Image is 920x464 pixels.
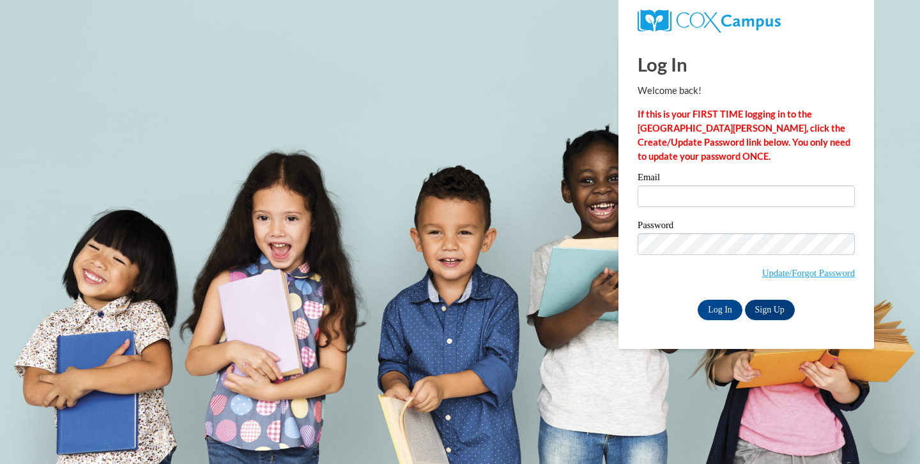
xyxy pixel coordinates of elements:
iframe: Button to launch messaging window [869,413,910,454]
img: COX Campus [638,10,781,33]
h1: Log In [638,51,855,77]
p: Welcome back! [638,84,855,98]
label: Password [638,220,855,233]
label: Email [638,173,855,185]
a: Update/Forgot Password [762,268,855,278]
input: Log In [698,300,742,320]
a: Sign Up [745,300,795,320]
a: COX Campus [638,10,855,33]
strong: If this is your FIRST TIME logging in to the [GEOGRAPHIC_DATA][PERSON_NAME], click the Create/Upd... [638,109,850,162]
